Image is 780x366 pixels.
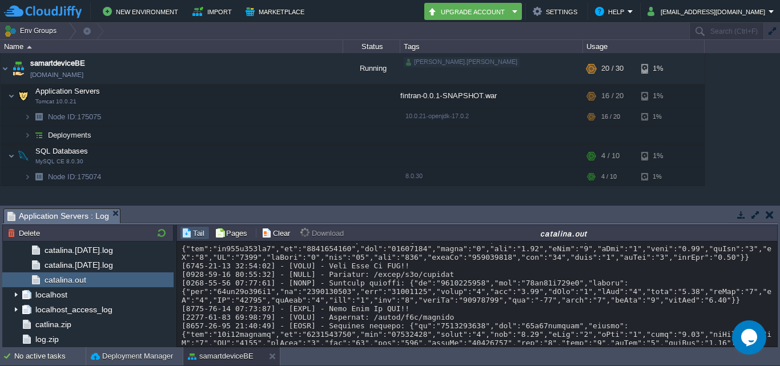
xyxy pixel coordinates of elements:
img: AMDAwAAAACH5BAEAAAAALAAAAAABAAEAAAICRAEAOw== [15,144,31,167]
button: Pages [215,228,251,238]
button: Upgrade Account [428,5,509,18]
span: Application Servers [34,86,102,96]
a: Node ID:175075 [47,112,103,122]
span: Tomcat 10.0.21 [35,98,77,105]
a: Application ServersTomcat 10.0.21 [34,87,102,95]
div: Running [343,53,400,84]
div: fintran-0.0.1-SNAPSHOT.war [400,85,583,107]
img: AMDAwAAAACH5BAEAAAAALAAAAAABAAEAAAICRAEAOw== [24,108,31,126]
a: log.zip [33,334,61,344]
iframe: chat widget [732,320,769,355]
a: [DOMAIN_NAME] [30,69,83,81]
img: AMDAwAAAACH5BAEAAAAALAAAAAABAAEAAAICRAEAOw== [24,126,31,144]
div: 16 / 20 [601,108,620,126]
a: Deployments [47,130,93,140]
a: catalina.out [42,275,88,285]
a: samartdeviceBE [30,58,85,69]
button: Tail [182,228,208,238]
img: AMDAwAAAACH5BAEAAAAALAAAAAABAAEAAAICRAEAOw== [10,53,26,84]
img: CloudJiffy [4,5,82,19]
div: 4 / 10 [601,144,620,167]
div: 1% [641,108,678,126]
button: Import [192,5,235,18]
button: Settings [533,5,581,18]
button: Clear [262,228,293,238]
div: Tags [401,40,582,53]
button: [EMAIL_ADDRESS][DOMAIN_NAME] [648,5,769,18]
img: AMDAwAAAACH5BAEAAAAALAAAAAABAAEAAAICRAEAOw== [1,53,10,84]
img: AMDAwAAAACH5BAEAAAAALAAAAAABAAEAAAICRAEAOw== [8,85,15,107]
img: AMDAwAAAACH5BAEAAAAALAAAAAABAAEAAAICRAEAOw== [31,126,47,144]
div: 4 / 10 [601,168,617,186]
button: Delete [7,228,43,238]
button: Marketplace [246,5,308,18]
a: SQL DatabasesMySQL CE 8.0.30 [34,147,90,155]
img: AMDAwAAAACH5BAEAAAAALAAAAAABAAEAAAICRAEAOw== [31,108,47,126]
span: Node ID: [48,112,77,121]
a: catalina.[DATE].log [42,260,115,270]
a: catalina.[DATE].log [42,245,115,255]
div: [PERSON_NAME].[PERSON_NAME] [404,57,520,67]
a: localhost [33,289,69,300]
div: 1% [641,144,678,167]
div: 1% [641,168,678,186]
img: AMDAwAAAACH5BAEAAAAALAAAAAABAAEAAAICRAEAOw== [15,85,31,107]
a: catlina.zip [33,319,73,329]
div: catalina.out [352,228,776,238]
span: 175075 [47,112,103,122]
img: AMDAwAAAACH5BAEAAAAALAAAAAABAAEAAAICRAEAOw== [24,168,31,186]
div: Usage [584,40,704,53]
button: Help [595,5,628,18]
span: MySQL CE 8.0.30 [35,158,83,165]
a: localhost_access_log [33,304,114,315]
button: samartdeviceBE [188,351,254,362]
button: Deployment Manager [91,351,173,362]
button: New Environment [103,5,182,18]
div: 16 / 20 [601,85,624,107]
div: 20 / 30 [601,53,624,84]
button: Env Groups [4,23,61,39]
div: 1% [641,85,678,107]
span: 8.0.30 [405,172,423,179]
span: Application Servers : Log [7,209,109,223]
button: Download [300,228,347,238]
img: AMDAwAAAACH5BAEAAAAALAAAAAABAAEAAAICRAEAOw== [8,144,15,167]
span: 175074 [47,172,103,182]
span: SQL Databases [34,146,90,156]
span: 10.0.21-openjdk-17.0.2 [405,112,469,119]
div: 1% [641,53,678,84]
div: No active tasks [14,347,86,365]
div: Status [344,40,400,53]
span: Node ID: [48,172,77,181]
img: AMDAwAAAACH5BAEAAAAALAAAAAABAAEAAAICRAEAOw== [27,46,32,49]
a: Node ID:175074 [47,172,103,182]
img: AMDAwAAAACH5BAEAAAAALAAAAAABAAEAAAICRAEAOw== [31,168,47,186]
div: Name [1,40,343,53]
